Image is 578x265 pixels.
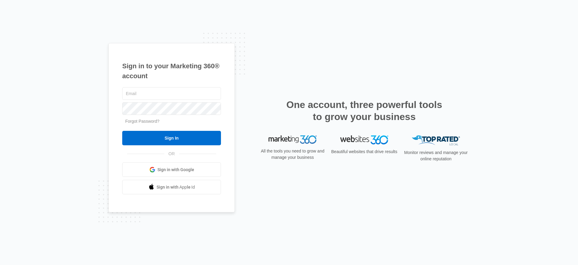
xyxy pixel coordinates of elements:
[340,135,388,144] img: Websites 360
[157,167,194,173] span: Sign in with Google
[331,149,398,155] p: Beautiful websites that drive results
[164,151,179,157] span: OR
[269,135,317,144] img: Marketing 360
[122,131,221,145] input: Sign In
[412,135,460,145] img: Top Rated Local
[122,180,221,194] a: Sign in with Apple Id
[122,87,221,100] input: Email
[122,61,221,81] h1: Sign in to your Marketing 360® account
[157,184,195,190] span: Sign in with Apple Id
[122,162,221,177] a: Sign in with Google
[125,119,160,124] a: Forgot Password?
[402,149,470,162] p: Monitor reviews and manage your online reputation
[259,148,326,161] p: All the tools you need to grow and manage your business
[284,99,444,123] h2: One account, three powerful tools to grow your business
